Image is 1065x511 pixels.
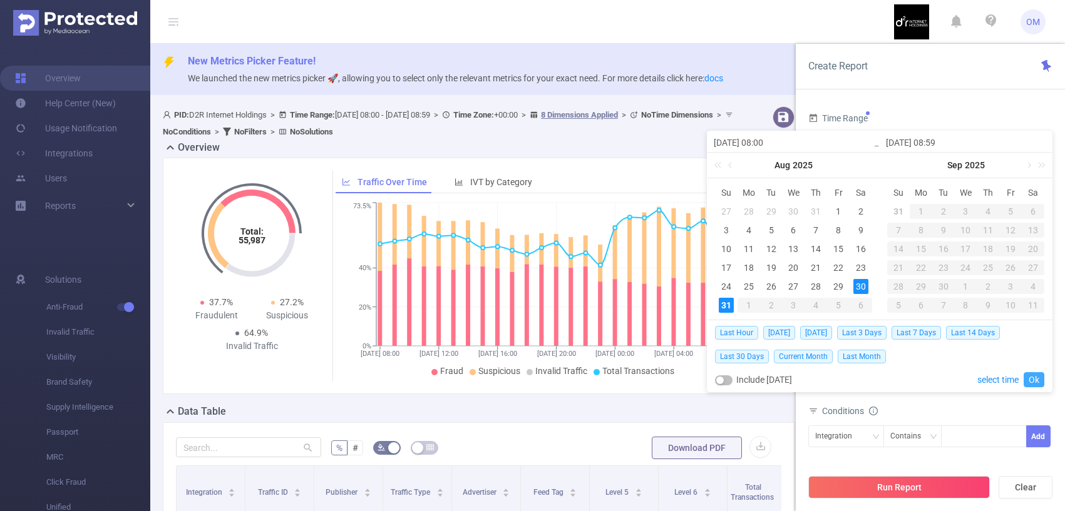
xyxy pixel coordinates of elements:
[831,223,846,238] div: 8
[290,110,335,119] b: Time Range:
[455,178,463,186] i: icon: bar-chart
[850,187,872,198] span: Sa
[955,240,977,258] td: September 17, 2025
[977,202,999,221] td: September 4, 2025
[1022,202,1044,221] td: September 6, 2025
[240,226,264,236] tspan: Total:
[478,350,517,358] tspan: [DATE] 16:00
[850,240,872,258] td: August 16, 2025
[831,260,846,275] div: 22
[999,183,1022,202] th: Fri
[955,204,977,219] div: 3
[783,296,805,315] td: September 3, 2025
[786,260,801,275] div: 20
[741,241,756,256] div: 11
[1022,260,1044,275] div: 27
[715,240,738,258] td: August 10, 2025
[359,265,371,273] tspan: 40%
[850,221,872,240] td: August 9, 2025
[946,153,964,178] a: Sep
[641,110,713,119] b: No Time Dimensions
[1022,240,1044,258] td: September 20, 2025
[831,241,846,256] div: 15
[46,420,150,445] span: Passport
[827,298,850,313] div: 5
[887,296,910,315] td: October 5, 2025
[1026,425,1051,447] button: Add
[910,277,932,296] td: September 29, 2025
[46,470,150,495] span: Click Fraud
[999,204,1022,219] div: 5
[715,326,758,340] span: Last Hour
[715,221,738,240] td: August 3, 2025
[977,183,999,202] th: Thu
[887,279,910,294] div: 28
[932,277,955,296] td: September 30, 2025
[887,260,910,275] div: 21
[714,135,873,150] input: Start date
[999,296,1022,315] td: October 10, 2025
[163,110,736,136] span: D2R Internet Holdings [DATE] 08:00 - [DATE] 08:59 +00:00
[977,187,999,198] span: Th
[910,187,932,198] span: Mo
[977,298,999,313] div: 9
[715,368,792,392] div: Include [DATE]
[760,258,783,277] td: August 19, 2025
[719,241,734,256] div: 10
[361,350,399,358] tspan: [DATE] 08:00
[738,298,760,313] div: 1
[999,260,1022,275] div: 26
[853,279,868,294] div: 30
[618,110,630,119] span: >
[977,277,999,296] td: October 2, 2025
[211,127,223,136] span: >
[738,221,760,240] td: August 4, 2025
[999,279,1022,294] div: 3
[176,437,321,457] input: Search...
[932,204,955,219] div: 2
[46,445,150,470] span: MRC
[244,328,268,338] span: 64.9%
[999,221,1022,240] td: September 12, 2025
[827,183,850,202] th: Fri
[715,296,738,315] td: August 31, 2025
[783,221,805,240] td: August 6, 2025
[955,187,977,198] span: We
[805,202,827,221] td: July 31, 2025
[999,223,1022,238] div: 12
[808,476,990,498] button: Run Report
[1024,372,1044,387] a: Ok
[887,202,910,221] td: August 31, 2025
[955,277,977,296] td: October 1, 2025
[46,320,150,345] span: Invalid Traffic
[815,426,861,447] div: Integration
[774,350,833,363] span: Current Month
[719,298,734,313] div: 31
[977,223,999,238] div: 11
[267,110,279,119] span: >
[910,221,932,240] td: September 8, 2025
[808,113,868,123] span: Time Range
[713,110,725,119] span: >
[181,309,252,322] div: Fraudulent
[741,223,756,238] div: 4
[267,127,279,136] span: >
[977,296,999,315] td: October 9, 2025
[808,241,823,256] div: 14
[1022,221,1044,240] td: September 13, 2025
[45,193,76,218] a: Reports
[45,267,81,292] span: Solutions
[518,110,530,119] span: >
[827,258,850,277] td: August 22, 2025
[887,298,910,313] div: 5
[760,202,783,221] td: July 29, 2025
[426,443,434,451] i: icon: table
[783,183,805,202] th: Wed
[827,277,850,296] td: August 29, 2025
[955,260,977,275] div: 24
[188,55,316,67] span: New Metrics Picker Feature!
[470,177,532,187] span: IVT by Category
[764,204,779,219] div: 29
[838,350,886,363] span: Last Month
[850,258,872,277] td: August 23, 2025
